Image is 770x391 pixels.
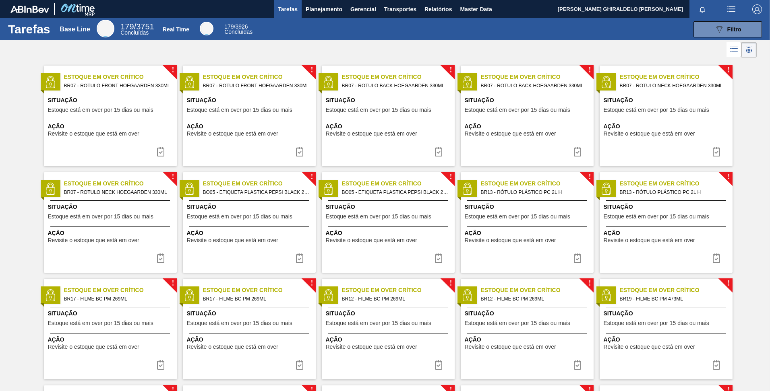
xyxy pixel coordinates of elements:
[741,42,757,58] div: Visão em Cards
[290,357,309,373] div: Completar tarefa: 29737099
[449,67,452,73] span: !
[187,214,292,220] span: Estoque está em over por 15 dias ou mais
[120,22,154,31] span: / 3751
[8,25,50,34] h1: Tarefas
[588,67,591,73] span: !
[342,294,448,303] span: BR12 - FILME BC PM 269ML
[187,96,314,105] span: Situação
[573,253,582,263] img: icon-task complete
[48,203,175,211] span: Situação
[465,309,592,318] span: Situação
[568,357,587,373] div: Completar tarefa: 29737100
[620,294,726,303] span: BR19 - FILME BC PM 473ML
[187,203,314,211] span: Situação
[48,214,153,220] span: Estoque está em over por 15 dias ou mais
[151,250,170,266] button: icon-task complete
[481,73,594,81] span: Estoque em Over Crítico
[120,23,154,35] div: Base Line
[568,250,587,266] div: Completar tarefa: 29737098
[429,357,448,373] button: icon-task complete
[465,320,570,326] span: Estoque está em over por 15 dias ou mais
[64,188,170,197] span: BR07 - ROTULO NECK HOEGAARDEN 330ML
[573,147,582,156] img: icon-task complete
[120,29,149,36] span: Concluídas
[44,183,56,195] img: status
[187,335,314,344] span: Ação
[481,81,587,90] span: BR07 - ROTULO BACK HOEGAARDEN 330ML
[568,357,587,373] button: icon-task complete
[604,320,709,326] span: Estoque está em over por 15 dias ou mais
[64,73,177,81] span: Estoque em Over Crítico
[48,309,175,318] span: Situação
[342,73,455,81] span: Estoque em Over Crítico
[600,289,612,301] img: status
[727,67,730,73] span: !
[588,280,591,286] span: !
[290,144,309,160] button: icon-task complete
[183,183,195,195] img: status
[465,96,592,105] span: Situação
[48,131,139,137] span: Revisite o estoque que está em over
[461,76,473,88] img: status
[156,253,166,263] img: icon-task complete
[727,42,741,58] div: Visão em Lista
[429,144,448,160] div: Completar tarefa: 29737095
[429,250,448,266] div: Completar tarefa: 29737097
[310,67,313,73] span: !
[326,107,431,113] span: Estoque está em over por 15 dias ou mais
[44,76,56,88] img: status
[342,179,455,188] span: Estoque em Over Crítico
[568,144,587,160] div: Completar tarefa: 29737095
[10,6,49,13] img: TNhmsLtSVTkK8tSr43FrP2fwEKptu5GPRR3wAAAABJRU5ErkJggg==
[172,174,174,180] span: !
[290,357,309,373] button: icon-task complete
[326,203,453,211] span: Situação
[707,144,726,160] div: Completar tarefa: 29737096
[64,294,170,303] span: BR17 - FILME BC PM 269ML
[64,179,177,188] span: Estoque em Over Crítico
[326,229,453,237] span: Ação
[295,360,304,370] img: icon-task complete
[326,122,453,131] span: Ação
[120,22,134,31] span: 179
[588,174,591,180] span: !
[689,4,715,15] button: Notificações
[163,26,189,33] div: Real Time
[290,250,309,266] div: Completar tarefa: 29737097
[151,357,170,373] div: Completar tarefa: 29737099
[568,144,587,160] button: icon-task complete
[620,286,733,294] span: Estoque em Over Crítico
[604,107,709,113] span: Estoque está em over por 15 dias ou mais
[693,21,762,37] button: Filtro
[460,4,492,14] span: Master Data
[568,250,587,266] button: icon-task complete
[290,144,309,160] div: Completar tarefa: 29737094
[97,20,114,37] div: Base Line
[187,229,314,237] span: Ação
[604,229,731,237] span: Ação
[203,73,316,81] span: Estoque em Over Crítico
[326,214,431,220] span: Estoque está em over por 15 dias ou mais
[187,107,292,113] span: Estoque está em over por 15 dias ou mais
[424,4,452,14] span: Relatórios
[60,26,90,33] div: Base Line
[620,73,733,81] span: Estoque em Over Crítico
[295,147,304,156] img: icon-task complete
[604,309,731,318] span: Situação
[481,188,587,197] span: BR13 - RÓTULO PLÁSTICO PC 2L H
[461,183,473,195] img: status
[429,144,448,160] button: icon-task complete
[183,76,195,88] img: status
[151,144,170,160] button: icon-task complete
[200,22,213,35] div: Real Time
[156,360,166,370] img: icon-task complete
[604,214,709,220] span: Estoque está em over por 15 dias ou mais
[172,280,174,286] span: !
[48,237,139,243] span: Revisite o estoque que está em over
[449,280,452,286] span: !
[64,81,170,90] span: BR07 - ROTULO FRONT HOEGAARDEN 330ML
[224,23,234,30] span: 179
[48,107,153,113] span: Estoque está em over por 15 dias ou mais
[600,183,612,195] img: status
[707,357,726,373] div: Completar tarefa: 29737101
